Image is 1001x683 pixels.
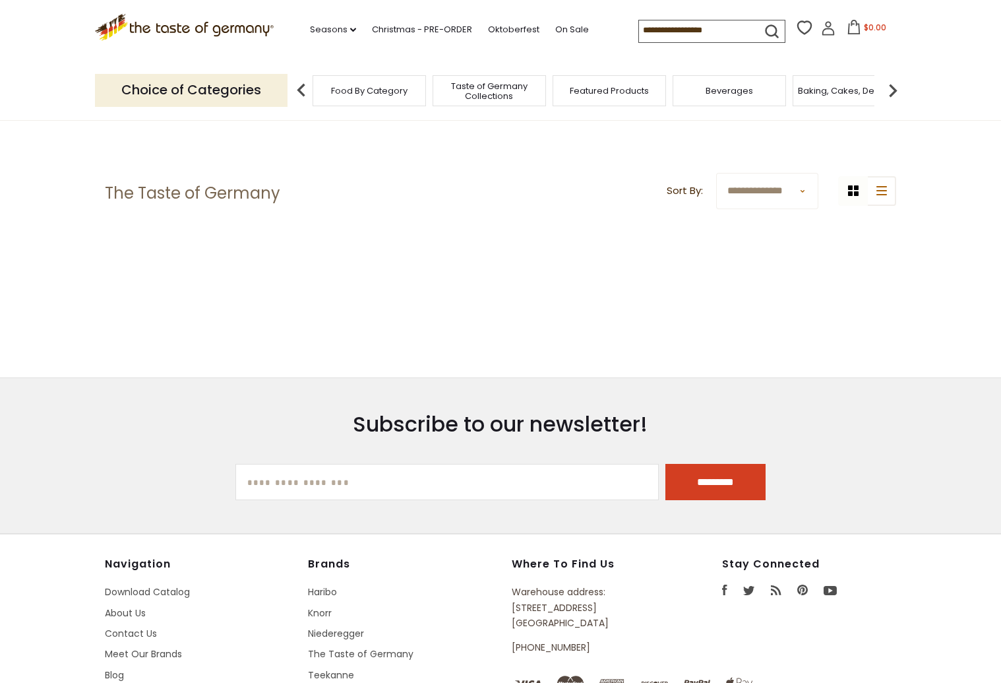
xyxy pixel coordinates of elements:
a: Knorr [308,606,332,620]
a: Contact Us [105,627,157,640]
a: Teekanne [308,668,354,682]
h4: Stay Connected [722,558,896,571]
a: Blog [105,668,124,682]
h4: Brands [308,558,498,571]
img: next arrow [880,77,906,104]
a: Oktoberfest [488,22,539,37]
a: About Us [105,606,146,620]
a: Haribo [308,585,337,599]
h1: The Taste of Germany [105,183,280,203]
button: $0.00 [838,20,894,40]
a: Food By Category [331,86,408,96]
a: Meet Our Brands [105,647,182,661]
img: previous arrow [288,77,315,104]
a: On Sale [555,22,589,37]
a: Niederegger [308,627,364,640]
span: $0.00 [864,22,886,33]
a: Featured Products [570,86,649,96]
a: Baking, Cakes, Desserts [798,86,900,96]
a: Download Catalog [105,585,190,599]
a: Beverages [706,86,753,96]
a: Seasons [310,22,356,37]
p: Warehouse address: [STREET_ADDRESS] [GEOGRAPHIC_DATA] [512,585,662,631]
label: Sort By: [667,183,703,199]
h4: Navigation [105,558,295,571]
a: The Taste of Germany [308,647,413,661]
p: [PHONE_NUMBER] [512,640,662,655]
a: Christmas - PRE-ORDER [372,22,472,37]
h3: Subscribe to our newsletter! [235,411,766,438]
a: Taste of Germany Collections [437,81,542,101]
p: Choice of Categories [95,74,288,106]
h4: Where to find us [512,558,662,571]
